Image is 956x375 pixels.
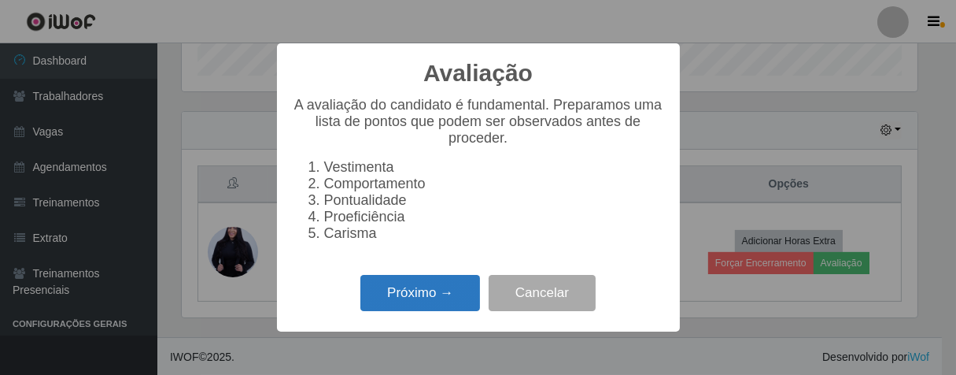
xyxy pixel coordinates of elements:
h2: Avaliação [423,59,533,87]
li: Carisma [324,225,664,242]
li: Pontualidade [324,192,664,209]
button: Cancelar [489,275,596,312]
button: Próximo → [360,275,480,312]
li: Proeficiência [324,209,664,225]
li: Comportamento [324,176,664,192]
li: Vestimenta [324,159,664,176]
p: A avaliação do candidato é fundamental. Preparamos uma lista de pontos que podem ser observados a... [293,97,664,147]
